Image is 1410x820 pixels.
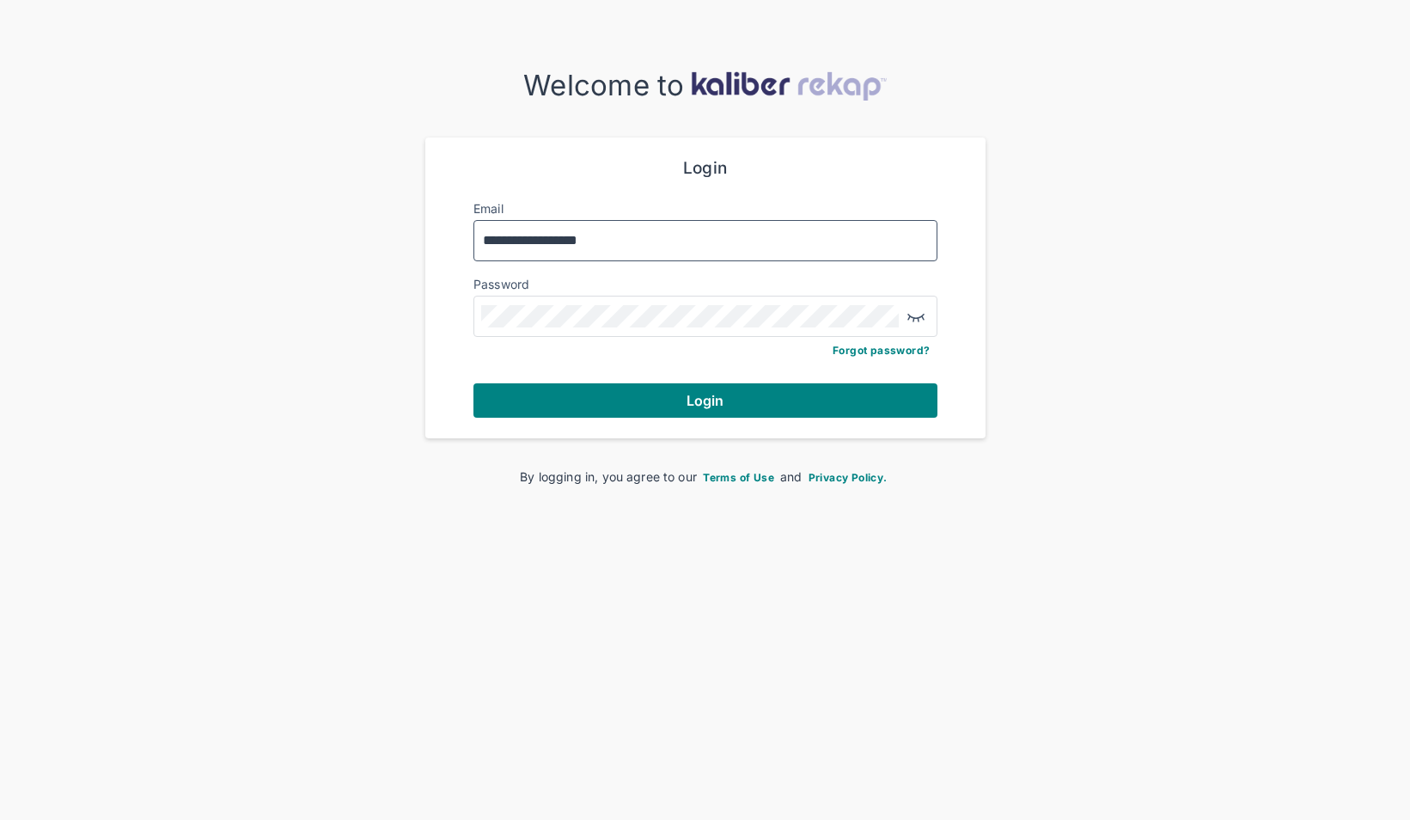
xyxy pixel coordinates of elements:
[806,469,890,484] a: Privacy Policy.
[473,201,504,216] label: Email
[703,471,774,484] span: Terms of Use
[453,468,958,486] div: By logging in, you agree to our and
[700,469,777,484] a: Terms of Use
[473,158,937,179] div: Login
[473,277,530,291] label: Password
[906,306,926,327] img: eye-closed.fa43b6e4.svg
[687,392,724,409] span: Login
[473,383,937,418] button: Login
[691,71,887,101] img: kaliber-logo
[833,344,930,357] a: Forgot password?
[809,471,888,484] span: Privacy Policy.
